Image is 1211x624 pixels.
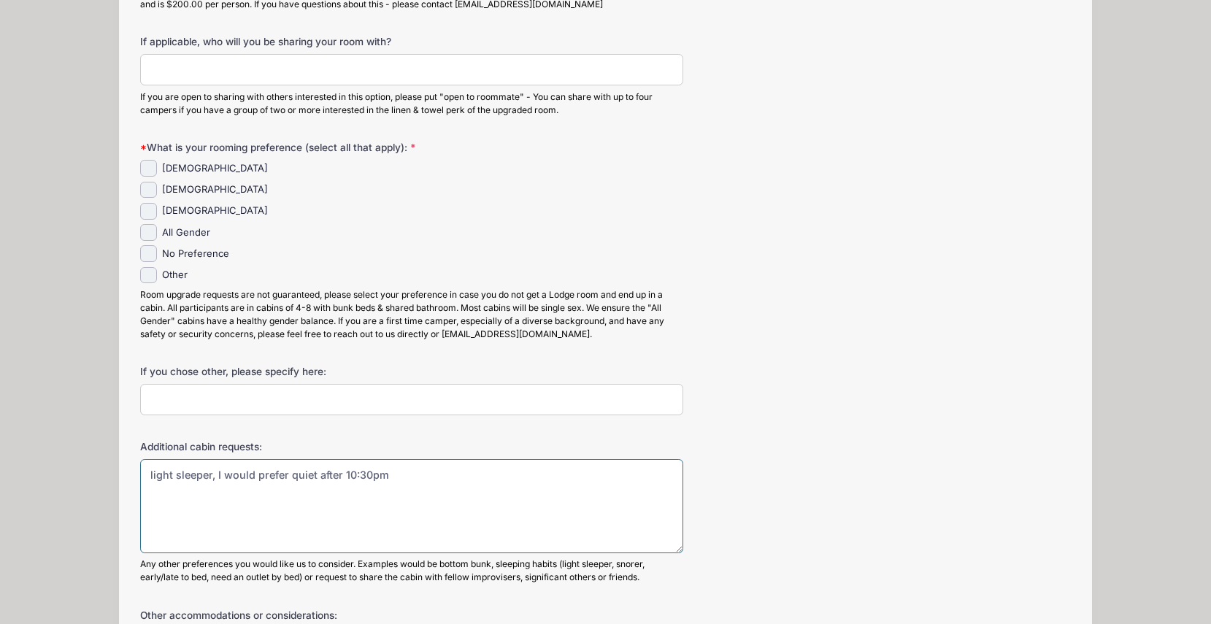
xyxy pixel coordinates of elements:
[140,288,683,341] div: Room upgrade requests are not guaranteed, please select your preference in case you do not get a ...
[140,558,683,584] div: Any other preferences you would like us to consider. Examples would be bottom bunk, sleeping habi...
[140,34,450,49] label: If applicable, who will you be sharing your room with?
[162,247,229,261] label: No Preference
[162,182,268,197] label: [DEMOGRAPHIC_DATA]
[162,204,268,218] label: [DEMOGRAPHIC_DATA]
[140,439,450,454] label: Additional cabin requests:
[140,90,683,117] div: If you are open to sharing with others interested in this option, please put "open to roommate" -...
[162,268,188,282] label: Other
[140,364,450,379] label: If you chose other, please specify here:
[140,140,450,155] label: What is your rooming preference (select all that apply):
[162,226,210,240] label: All Gender
[162,161,268,176] label: [DEMOGRAPHIC_DATA]
[140,608,450,623] label: Other accommodations or considerations:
